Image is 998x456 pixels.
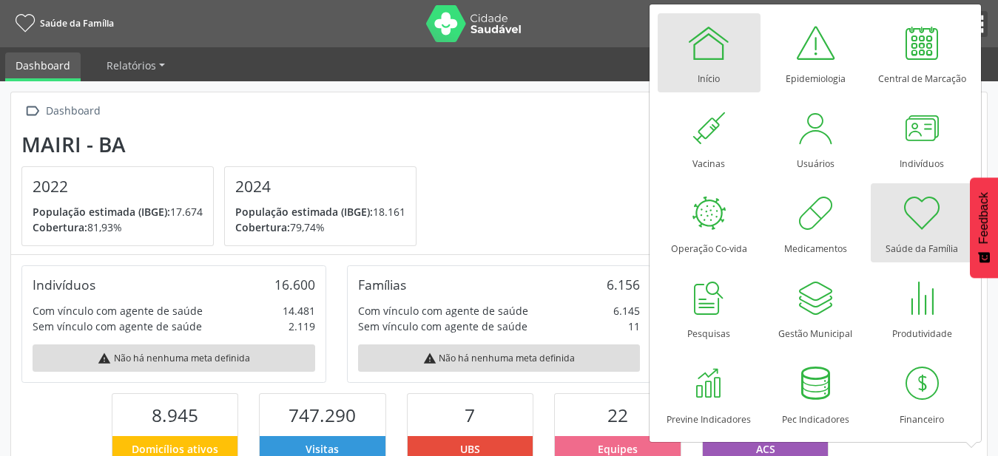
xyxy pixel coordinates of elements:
[764,98,867,177] a: Usuários
[613,303,640,319] div: 6.145
[764,354,867,433] a: Pec Indicadores
[607,403,628,427] span: 22
[235,204,405,220] p: 18.161
[423,352,436,365] i: warning
[289,319,315,334] div: 2.119
[764,268,867,347] a: Gestão Municipal
[235,205,373,219] span: População estimada (IBGE):
[970,177,998,278] button: Feedback - Mostrar pesquisa
[21,101,103,122] a:  Dashboard
[21,132,427,157] div: Mairi - BA
[33,344,315,372] div: Não há nenhuma meta definida
[21,101,43,122] i: 
[764,13,867,92] a: Epidemiologia
[33,220,203,235] p: 81,93%
[658,183,761,262] a: Operação Co-vida
[33,276,95,293] div: Indivíduos
[628,319,640,334] div: 11
[10,11,114,35] a: Saúde da Família
[283,303,315,319] div: 14.481
[871,183,974,262] a: Saúde da Família
[871,98,974,177] a: Indivíduos
[871,268,974,347] a: Produtividade
[658,13,761,92] a: Início
[33,220,87,234] span: Cobertura:
[658,98,761,177] a: Vacinas
[274,276,315,293] div: 16.600
[289,403,356,427] span: 747.290
[358,319,527,334] div: Sem vínculo com agente de saúde
[33,205,170,219] span: População estimada (IBGE):
[358,303,528,319] div: Com vínculo com agente de saúde
[977,192,991,244] span: Feedback
[5,52,81,81] a: Dashboard
[33,177,203,196] h4: 2022
[871,354,974,433] a: Financeiro
[871,13,974,92] a: Central de Marcação
[658,354,761,433] a: Previne Indicadores
[107,58,156,72] span: Relatórios
[235,220,405,235] p: 79,74%
[33,303,203,319] div: Com vínculo com agente de saúde
[358,276,406,293] div: Famílias
[33,319,202,334] div: Sem vínculo com agente de saúde
[235,220,290,234] span: Cobertura:
[465,403,475,427] span: 7
[235,177,405,196] h4: 2024
[658,268,761,347] a: Pesquisas
[98,352,111,365] i: warning
[43,101,103,122] div: Dashboard
[607,276,640,293] div: 6.156
[152,403,198,427] span: 8.945
[764,183,867,262] a: Medicamentos
[33,204,203,220] p: 17.674
[40,17,114,30] span: Saúde da Família
[358,344,641,372] div: Não há nenhuma meta definida
[96,52,175,78] a: Relatórios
